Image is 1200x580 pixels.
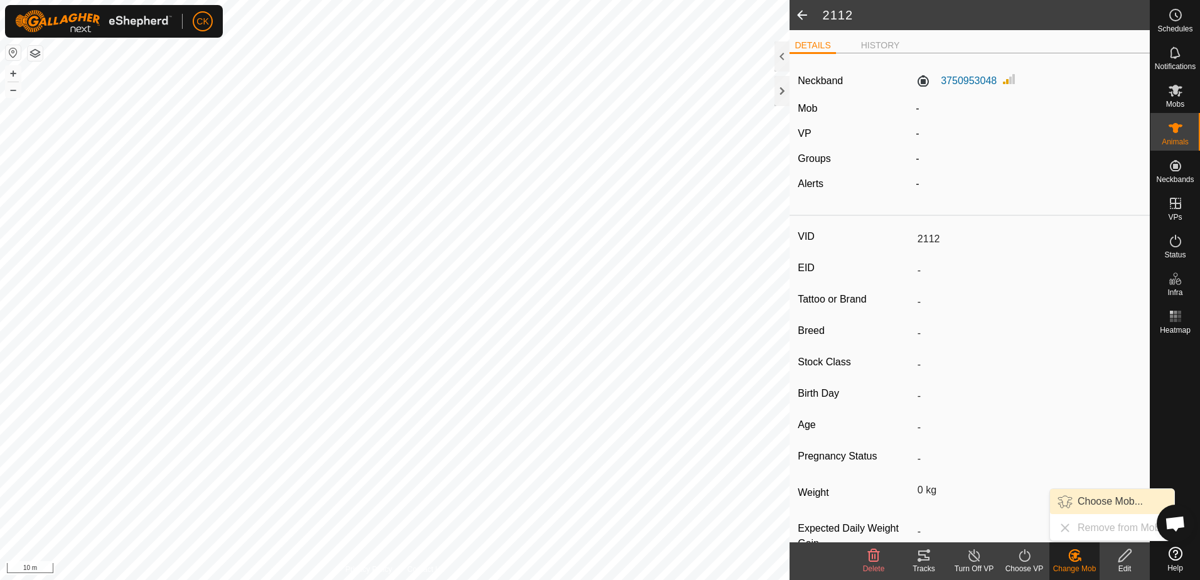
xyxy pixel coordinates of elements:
span: Status [1164,251,1186,259]
span: VPs [1168,213,1182,221]
label: Groups [798,153,830,164]
span: Choose Mob... [1078,494,1143,509]
label: Breed [798,323,913,339]
img: Signal strength [1002,72,1017,87]
label: Pregnancy Status [798,448,913,465]
img: Gallagher Logo [15,10,172,33]
button: Reset Map [6,45,21,60]
span: Mobs [1166,100,1184,108]
label: 3750953048 [916,73,997,89]
label: Birth Day [798,385,913,402]
div: Choose VP [999,563,1049,574]
a: Contact Us [407,564,444,575]
app-display-virtual-paddock-transition: - [916,128,919,139]
div: Change Mob [1049,563,1100,574]
h2: 2112 [822,8,1150,23]
span: Notifications [1155,63,1196,70]
label: Weight [798,480,913,506]
span: Neckbands [1156,176,1194,183]
label: VP [798,128,811,139]
label: EID [798,260,913,276]
li: HISTORY [856,39,905,52]
span: Infra [1167,289,1182,296]
label: Tattoo or Brand [798,291,913,308]
label: Alerts [798,178,823,189]
div: Edit [1100,563,1150,574]
span: Heatmap [1160,326,1191,334]
span: - [916,103,919,114]
a: Privacy Policy [345,564,392,575]
div: Open chat [1157,505,1194,542]
div: - [911,176,1147,191]
label: Age [798,417,913,433]
label: Neckband [798,73,843,89]
label: Stock Class [798,354,913,370]
button: Map Layers [28,46,43,61]
label: VID [798,228,913,245]
span: Delete [863,564,885,573]
div: Tracks [899,563,949,574]
li: DETAILS [790,39,835,54]
span: Animals [1162,138,1189,146]
div: Turn Off VP [949,563,999,574]
span: Schedules [1157,25,1192,33]
li: Choose Mob... [1050,489,1174,514]
span: Help [1167,564,1183,572]
span: CK [196,15,208,28]
button: + [6,66,21,81]
button: – [6,82,21,97]
div: - [911,151,1147,166]
label: Mob [798,103,817,114]
label: Expected Daily Weight Gain [798,521,913,551]
a: Help [1150,542,1200,577]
